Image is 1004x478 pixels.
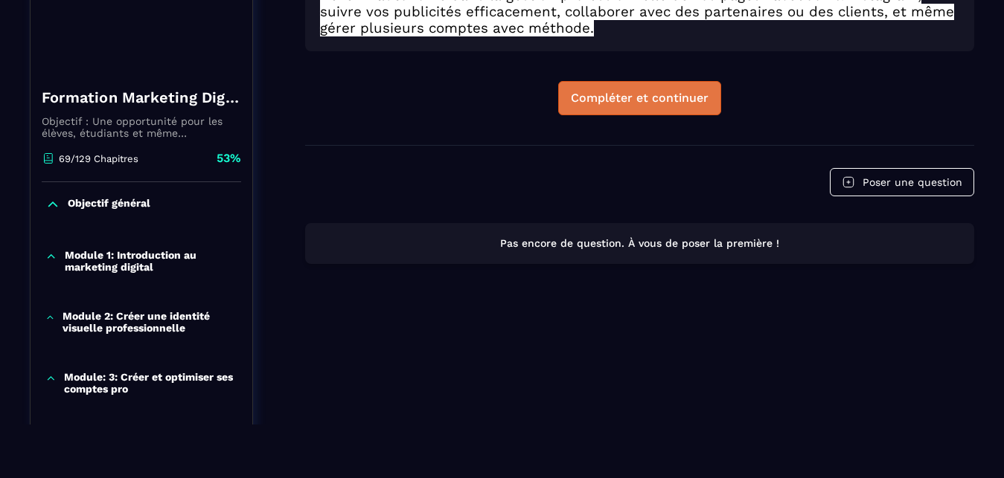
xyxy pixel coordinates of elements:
[217,150,241,167] p: 53%
[64,371,237,395] p: Module: 3: Créer et optimiser ses comptes pro
[59,153,138,164] p: 69/129 Chapitres
[42,115,241,139] p: Objectif : Une opportunité pour les élèves, étudiants et même professionnels
[319,236,961,251] p: Pas encore de question. À vous de poser la première !
[42,87,241,108] h4: Formation Marketing Digital_Vacances2025
[63,310,237,334] p: Module 2: Créer une identité visuelle professionnelle
[571,91,709,106] div: Compléter et continuer
[558,81,721,115] button: Compléter et continuer
[68,197,150,212] p: Objectif général
[65,249,238,273] p: Module 1: Introduction au marketing digital
[830,168,974,196] button: Poser une question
